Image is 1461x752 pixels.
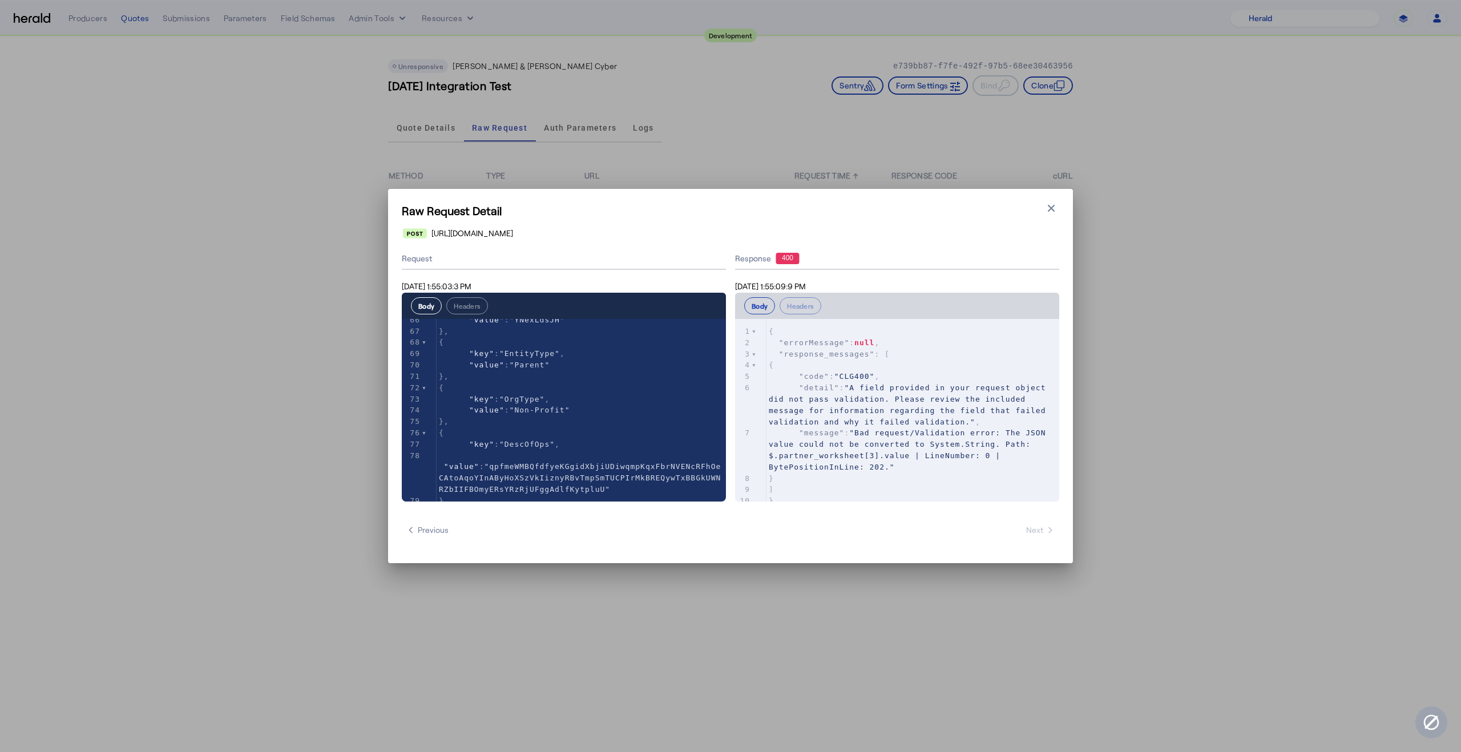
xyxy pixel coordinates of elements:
div: 70 [402,359,422,371]
span: { [439,383,444,392]
div: Request [402,248,726,270]
span: : , [769,338,879,347]
span: } [769,496,774,505]
span: : [439,316,565,324]
button: Body [411,297,442,314]
div: 8 [735,473,752,484]
span: "A field provided in your request object did not pass validation. Please review the included mess... [769,383,1051,426]
span: "key" [469,440,494,448]
button: Body [744,297,775,314]
span: Previous [406,524,449,536]
span: : [769,428,1051,471]
span: "message" [799,428,844,437]
div: 2 [735,337,752,349]
span: { [769,361,774,369]
span: : , [439,440,560,448]
span: "errorMessage" [779,338,850,347]
span: "value" [469,406,505,414]
div: 5 [735,371,752,382]
div: 66 [402,314,422,326]
span: "Bad request/Validation error: The JSON value could not be converted to System.String. Path: $.pa... [769,428,1051,471]
div: Response [735,253,1059,264]
span: : [439,406,570,414]
span: "qpfmeWMBQfdfyeKGgidXbjiUDiwqmpKqxFbrNVENcRFhOeCAtoAqoYInAByHoXSzVkIiznyRBvTmpSmTUCPIrMkBREQywTxB... [439,462,721,494]
span: : , [439,395,550,403]
span: : [439,361,550,369]
button: Previous [402,520,453,540]
span: }, [439,327,449,335]
div: 78 [402,450,422,462]
span: "value" [469,316,505,324]
h1: Raw Request Detail [402,203,1059,219]
span: { [769,327,774,335]
span: "CLG400" [834,372,875,381]
span: }, [439,372,449,381]
span: }, [439,496,449,505]
span: } [769,474,774,483]
span: }, [439,417,449,426]
span: "key" [469,395,494,403]
span: { [439,428,444,437]
div: 67 [402,326,422,337]
div: 10 [735,495,752,507]
span: { [439,338,444,346]
span: : , [439,349,565,358]
span: [DATE] 1:55:09:9 PM [735,281,806,291]
div: 69 [402,348,422,359]
span: "YNexLdsJH" [510,316,565,324]
span: "OrgType" [499,395,544,403]
span: [URL][DOMAIN_NAME] [431,228,513,239]
div: 9 [735,484,752,495]
span: "response_messages" [779,350,875,358]
div: 6 [735,382,752,394]
div: 77 [402,439,422,450]
span: : , [769,383,1051,426]
span: "Parent" [510,361,550,369]
span: "key" [469,349,494,358]
div: 4 [735,359,752,371]
div: 7 [735,427,752,439]
span: : [439,451,721,494]
div: 75 [402,416,422,427]
span: "Non-Profit" [510,406,570,414]
span: null [854,338,874,347]
div: 74 [402,405,422,416]
div: 73 [402,394,422,405]
button: Headers [780,297,821,314]
span: : [ [769,350,890,358]
div: 3 [735,349,752,360]
button: Next [1022,520,1059,540]
span: "value" [444,462,479,471]
span: : , [769,372,879,381]
text: 400 [782,254,793,262]
button: Headers [446,297,488,314]
div: 1 [735,326,752,337]
div: 68 [402,337,422,348]
div: 72 [402,382,422,394]
span: "EntityType" [499,349,560,358]
span: "value" [469,361,505,369]
span: [DATE] 1:55:03:3 PM [402,281,471,291]
div: 71 [402,371,422,382]
div: 79 [402,495,422,507]
span: "detail" [799,383,840,392]
span: ] [769,485,774,494]
span: "code" [799,372,829,381]
div: 76 [402,427,422,439]
span: "DescOfOps" [499,440,555,448]
span: Next [1026,524,1055,536]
